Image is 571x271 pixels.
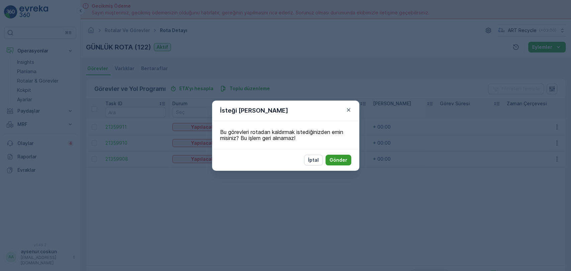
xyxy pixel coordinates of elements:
button: Gönder [325,155,351,165]
p: Gönder [329,157,347,163]
p: İsteği [PERSON_NAME] [220,106,288,115]
div: Bu görevleri rotadan kaldırmak istediğinizden emin misiniz? Bu işlem geri alınamaz! [212,121,359,149]
button: İptal [304,155,323,165]
p: İptal [308,157,319,163]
